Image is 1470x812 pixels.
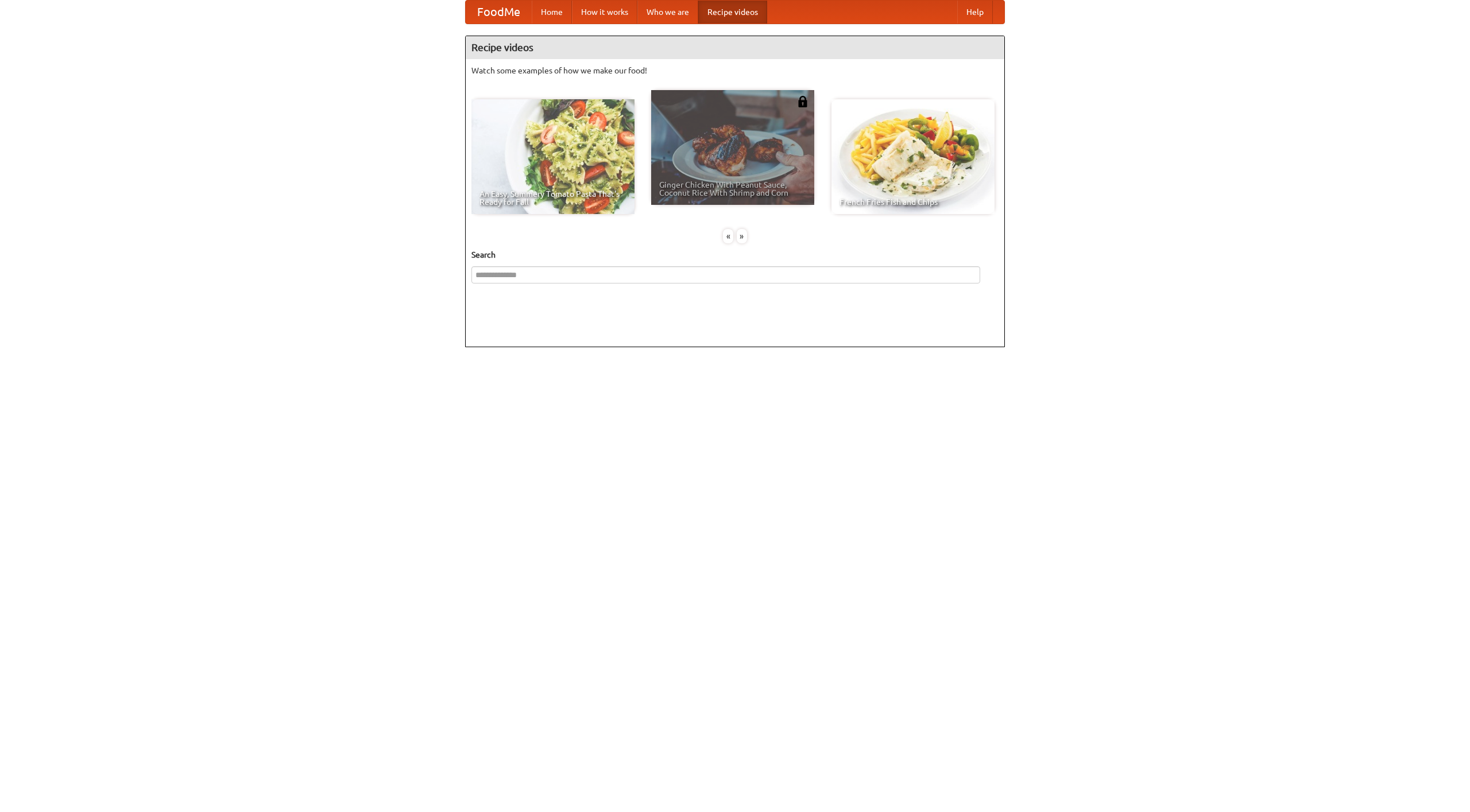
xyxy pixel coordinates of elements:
[471,249,999,261] h5: Search
[471,99,635,214] a: An Easy, Summery Tomato Pasta That's Ready for Fall
[471,65,999,76] p: Watch some examples of how we make our food!
[572,1,637,24] a: How it works
[698,1,767,24] a: Recipe videos
[737,229,747,243] div: »
[831,99,995,214] a: French Fries Fish and Chips
[532,1,572,24] a: Home
[637,1,698,24] a: Who we are
[840,198,987,206] span: French Fries Fish and Chips
[797,96,808,107] img: 483408.png
[957,1,993,24] a: Help
[723,229,733,243] div: «
[466,36,1004,59] h4: Recipe videos
[479,190,626,206] span: An Easy, Summery Tomato Pasta That's Ready for Fall
[466,1,532,24] a: FoodMe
